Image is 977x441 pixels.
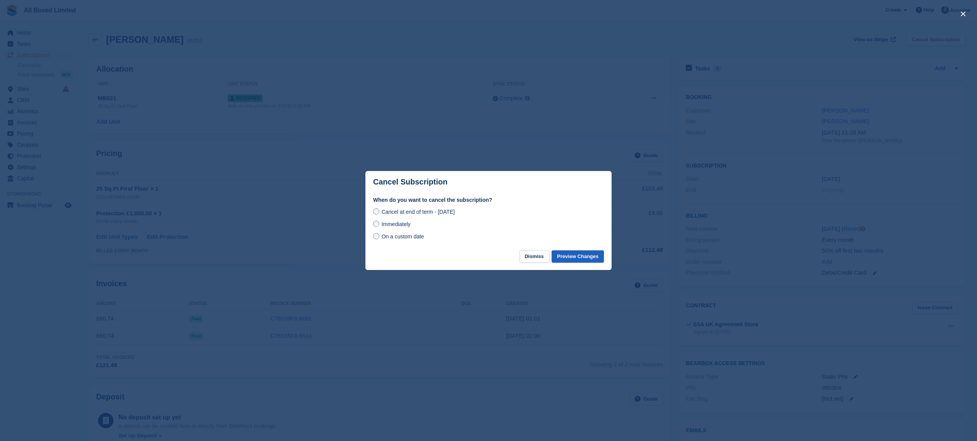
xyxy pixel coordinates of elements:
[382,233,424,240] span: On a custom date
[382,209,455,215] span: Cancel at end of term - [DATE]
[382,221,410,227] span: Immediately
[373,196,604,204] label: When do you want to cancel the subscription?
[373,221,379,227] input: Immediately
[957,8,969,20] button: close
[373,208,379,215] input: Cancel at end of term - [DATE]
[552,250,604,263] button: Preview Changes
[373,178,447,186] p: Cancel Subscription
[519,250,549,263] button: Dismiss
[373,233,379,239] input: On a custom date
